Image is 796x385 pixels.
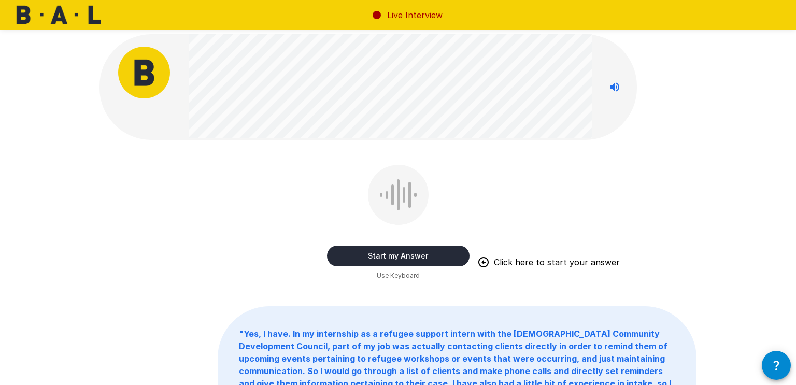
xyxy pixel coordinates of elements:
button: Start my Answer [327,246,470,266]
p: Live Interview [387,9,443,21]
img: bal_avatar.png [118,47,170,98]
button: Stop reading questions aloud [604,77,625,97]
span: Use Keyboard [377,270,420,281]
